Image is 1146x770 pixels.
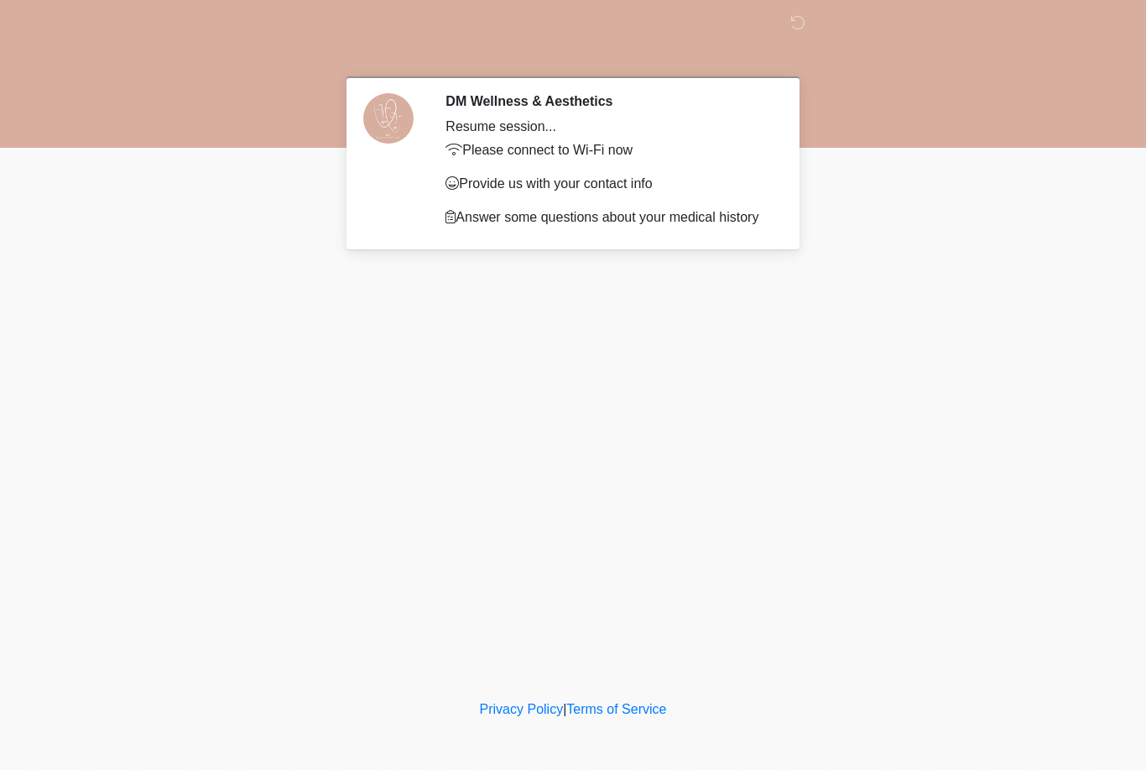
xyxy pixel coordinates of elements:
[563,702,566,716] a: |
[334,13,356,34] img: DM Wellness & Aesthetics Logo
[338,60,808,81] h1: ‎ ‎
[445,117,770,137] div: Resume session...
[566,702,666,716] a: Terms of Service
[445,174,770,194] p: Provide us with your contact info
[445,93,770,109] h2: DM Wellness & Aesthetics
[480,702,564,716] a: Privacy Policy
[445,140,770,160] p: Please connect to Wi-Fi now
[363,93,414,144] img: Agent Avatar
[445,207,770,228] p: Answer some questions about your medical history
